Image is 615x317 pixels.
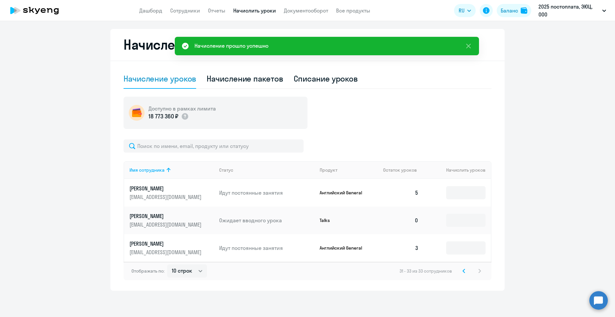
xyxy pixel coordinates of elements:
p: Talks [320,217,369,223]
img: wallet-circle.png [129,105,145,121]
p: 18 773 360 ₽ [148,112,178,121]
div: Остаток уроков [383,167,424,173]
img: balance [521,7,527,14]
a: Сотрудники [170,7,200,14]
div: Начисление пакетов [207,73,283,84]
a: [PERSON_NAME][EMAIL_ADDRESS][DOMAIN_NAME] [129,185,214,201]
p: Ожидает вводного урока [219,217,314,224]
a: Начислить уроки [233,7,276,14]
div: Списание уроков [294,73,358,84]
p: [PERSON_NAME] [129,240,203,247]
div: Начисление уроков [124,73,196,84]
div: Статус [219,167,314,173]
div: Продукт [320,167,337,173]
span: Отображать по: [131,268,165,274]
p: Английский General [320,245,369,251]
p: Идут постоянные занятия [219,244,314,252]
a: Отчеты [208,7,225,14]
span: RU [459,7,465,14]
div: Статус [219,167,233,173]
div: Имя сотрудника [129,167,165,173]
td: 0 [378,207,424,234]
p: [EMAIL_ADDRESS][DOMAIN_NAME] [129,221,203,228]
div: Имя сотрудника [129,167,214,173]
a: [PERSON_NAME][EMAIL_ADDRESS][DOMAIN_NAME] [129,212,214,228]
a: Документооборот [284,7,328,14]
input: Поиск по имени, email, продукту или статусу [124,139,304,153]
button: RU [454,4,476,17]
div: Продукт [320,167,378,173]
h5: Доступно в рамках лимита [148,105,216,112]
td: 3 [378,234,424,262]
div: Баланс [501,7,518,14]
th: Начислить уроков [424,161,491,179]
a: [PERSON_NAME][EMAIL_ADDRESS][DOMAIN_NAME] [129,240,214,256]
a: Дашборд [139,7,162,14]
p: [EMAIL_ADDRESS][DOMAIN_NAME] [129,249,203,256]
p: [EMAIL_ADDRESS][DOMAIN_NAME] [129,193,203,201]
p: Идут постоянные занятия [219,189,314,196]
h2: Начисление и списание уроков [124,37,491,53]
div: Начисление прошло успешно [194,42,268,50]
p: [PERSON_NAME] [129,212,203,220]
p: Английский General [320,190,369,196]
span: Остаток уроков [383,167,417,173]
td: 5 [378,179,424,207]
span: 31 - 33 из 33 сотрудников [399,268,452,274]
a: Все продукты [336,7,370,14]
button: 2025 постоплата, ЭЮЦ, ООО [535,3,609,18]
p: 2025 постоплата, ЭЮЦ, ООО [538,3,600,18]
button: Балансbalance [497,4,531,17]
p: [PERSON_NAME] [129,185,203,192]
